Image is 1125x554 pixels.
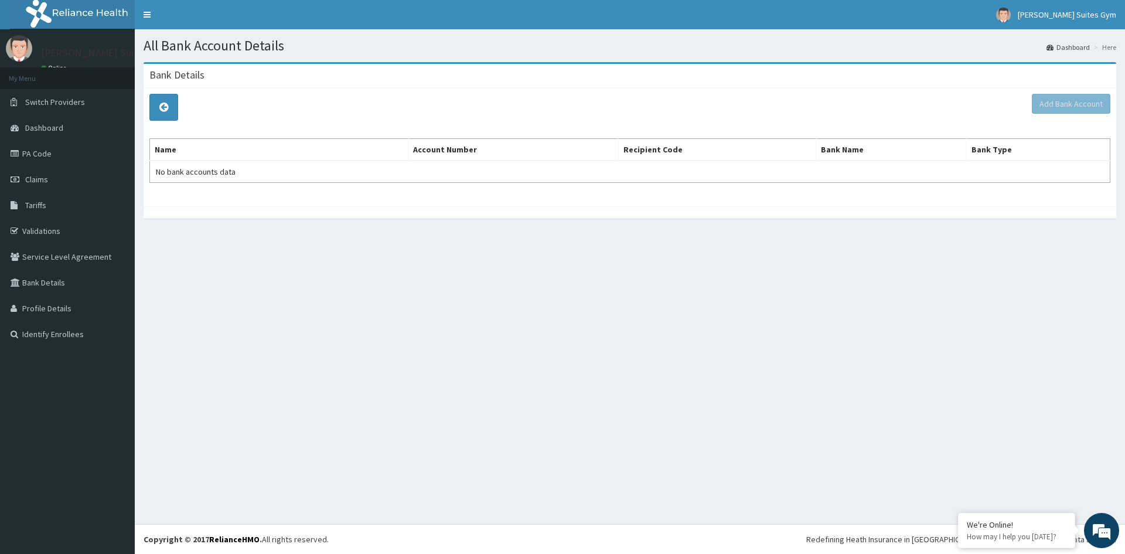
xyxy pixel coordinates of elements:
[144,38,1116,53] h1: All Bank Account Details
[149,70,204,80] h3: Bank Details
[1046,42,1090,52] a: Dashboard
[150,139,408,161] th: Name
[25,123,63,133] span: Dashboard
[966,139,1110,161] th: Bank Type
[619,139,816,161] th: Recipient Code
[1018,9,1116,20] span: [PERSON_NAME] Suites Gym
[41,47,171,58] p: [PERSON_NAME] Suites Gym
[967,532,1066,542] p: How may I help you today?
[6,35,32,62] img: User Image
[1032,94,1110,114] button: Add Bank Account
[25,174,48,185] span: Claims
[408,139,618,161] th: Account Number
[806,533,1116,545] div: Redefining Heath Insurance in [GEOGRAPHIC_DATA] using Telemedicine and Data Science!
[144,534,262,545] strong: Copyright © 2017 .
[156,166,236,177] span: No bank accounts data
[1091,42,1116,52] li: Here
[41,64,69,72] a: Online
[25,200,46,210] span: Tariffs
[25,97,85,107] span: Switch Providers
[996,8,1011,22] img: User Image
[967,519,1066,530] div: We're Online!
[209,534,260,545] a: RelianceHMO
[816,139,966,161] th: Bank Name
[135,524,1125,554] footer: All rights reserved.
